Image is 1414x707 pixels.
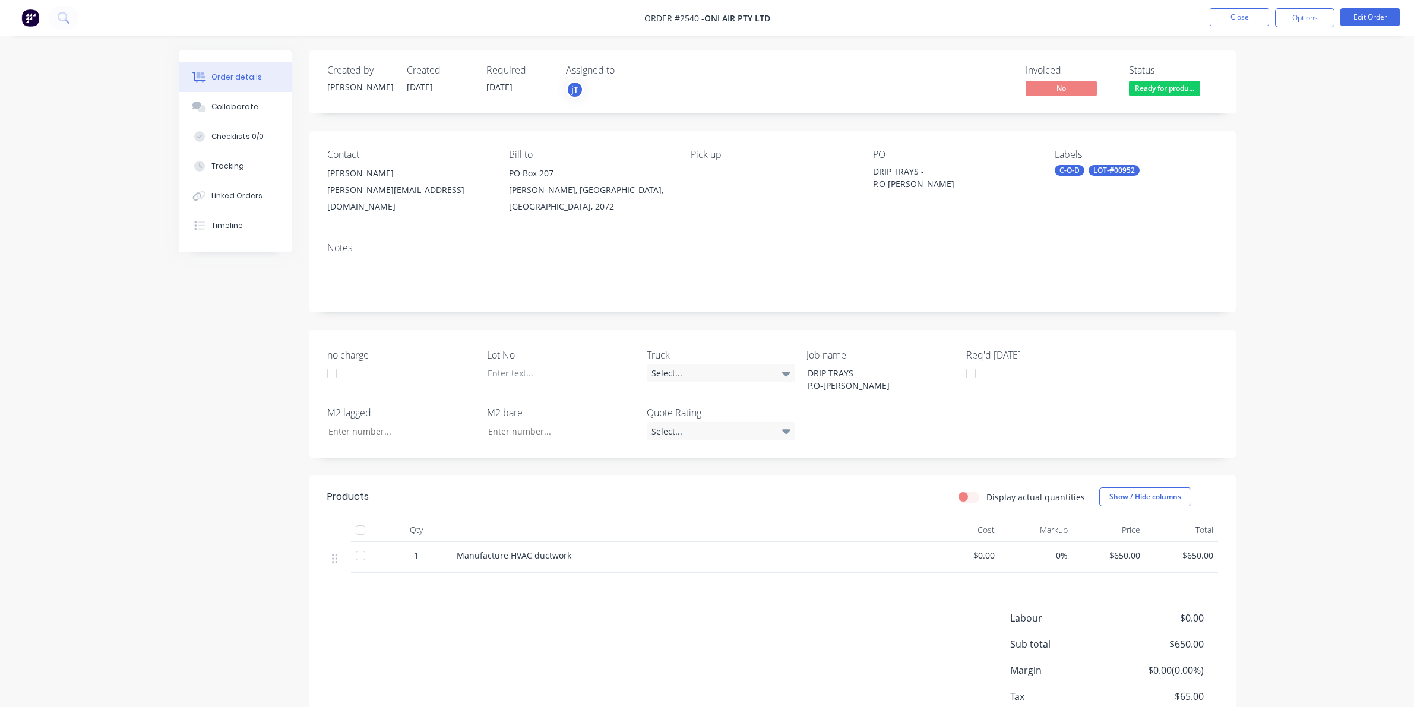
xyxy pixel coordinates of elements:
button: Tracking [179,151,292,181]
button: Timeline [179,211,292,240]
span: 1 [414,549,419,562]
span: Manufacture HVAC ductwork [457,550,571,561]
button: Order details [179,62,292,92]
div: Select... [647,364,795,382]
span: 0% [1004,549,1068,562]
div: [PERSON_NAME] [327,81,393,93]
div: Collaborate [211,102,258,112]
span: [DATE] [407,81,433,93]
div: Required [486,65,552,76]
label: Job name [806,348,955,362]
div: [PERSON_NAME][PERSON_NAME][EMAIL_ADDRESS][DOMAIN_NAME] [327,165,490,215]
div: Linked Orders [211,191,262,201]
span: $650.00 [1077,549,1141,562]
span: Oni Air Pty Ltd [704,12,770,24]
div: Order details [211,72,262,83]
span: $0.00 [932,549,995,562]
div: Notes [327,242,1218,253]
label: Req'd [DATE] [966,348,1115,362]
div: Total [1145,518,1218,542]
div: Invoiced [1026,65,1115,76]
div: Products [327,490,369,504]
span: [DATE] [486,81,513,93]
button: Options [1275,8,1334,27]
div: LOT-#00952 [1089,165,1140,176]
div: Qty [381,518,452,542]
div: Pick up [691,149,853,160]
div: [PERSON_NAME] [327,165,490,182]
div: DRIP TRAYS - P.O [PERSON_NAME] [873,165,1021,190]
img: Factory [21,9,39,27]
div: PO Box 207 [509,165,672,182]
span: $650.00 [1150,549,1213,562]
button: Show / Hide columns [1099,487,1191,506]
div: [PERSON_NAME], [GEOGRAPHIC_DATA], [GEOGRAPHIC_DATA], 2072 [509,182,672,215]
input: Enter number... [318,422,475,440]
span: Order #2540 - [644,12,704,24]
div: PO [873,149,1036,160]
div: Price [1073,518,1146,542]
label: M2 bare [487,405,635,420]
div: Checklists 0/0 [211,131,264,142]
div: Status [1129,65,1218,76]
input: Enter number... [478,422,635,440]
button: Checklists 0/0 [179,122,292,151]
label: no charge [327,348,476,362]
div: [PERSON_NAME][EMAIL_ADDRESS][DOMAIN_NAME] [327,182,490,215]
span: Tax [1010,689,1116,703]
label: Quote Rating [647,405,795,420]
label: Display actual quantities [986,491,1085,503]
div: Created [407,65,472,76]
span: $65.00 [1115,689,1203,703]
button: jT [566,81,584,99]
div: C-O-D [1055,165,1084,176]
label: M2 lagged [327,405,476,420]
div: Bill to [509,149,672,160]
label: Lot No [487,348,635,362]
div: Created by [327,65,393,76]
label: Truck [647,348,795,362]
div: DRIP TRAYS P.O-[PERSON_NAME] [798,364,947,394]
div: PO Box 207[PERSON_NAME], [GEOGRAPHIC_DATA], [GEOGRAPHIC_DATA], 2072 [509,165,672,215]
span: No [1026,81,1097,96]
span: Ready for produ... [1129,81,1200,96]
button: Close [1210,8,1269,26]
button: Collaborate [179,92,292,122]
button: Linked Orders [179,181,292,211]
div: Markup [999,518,1073,542]
span: Margin [1010,663,1116,677]
div: Timeline [211,220,243,231]
div: Select... [647,422,795,440]
span: $0.00 [1115,611,1203,625]
span: $650.00 [1115,637,1203,651]
button: Edit Order [1340,8,1400,26]
div: Cost [927,518,1000,542]
div: Contact [327,149,490,160]
div: Labels [1055,149,1217,160]
div: Assigned to [566,65,685,76]
span: $0.00 ( 0.00 %) [1115,663,1203,677]
span: Labour [1010,611,1116,625]
div: Tracking [211,161,244,172]
span: Sub total [1010,637,1116,651]
button: Ready for produ... [1129,81,1200,99]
